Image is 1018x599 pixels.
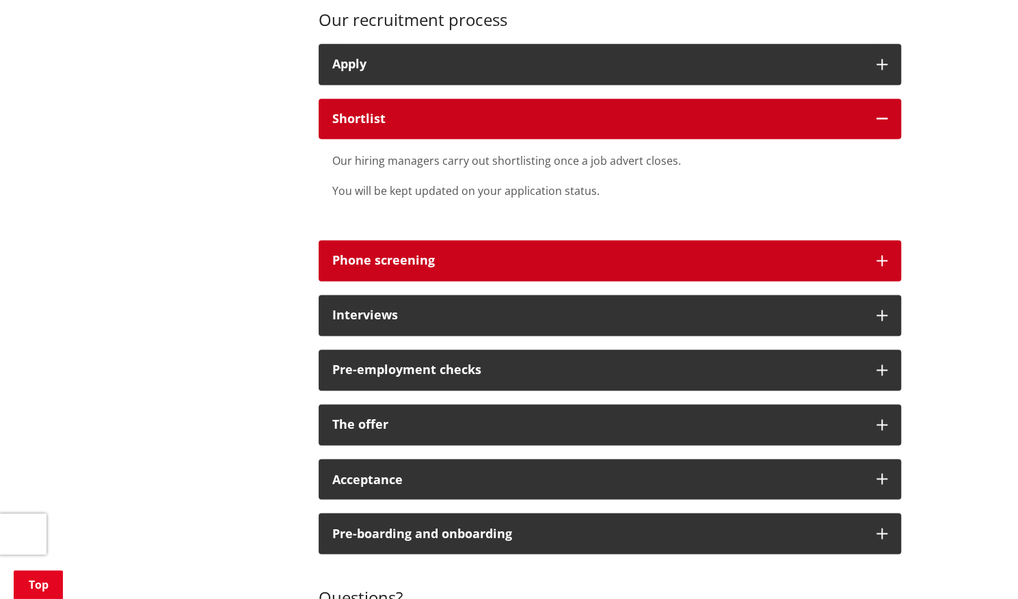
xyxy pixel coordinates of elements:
[319,44,901,85] button: Apply
[319,513,901,554] button: Pre-boarding and onboarding
[319,295,901,336] button: Interviews
[332,418,863,431] div: The offer
[332,472,863,486] div: Acceptance
[332,152,887,169] p: Our hiring managers carry out shortlisting once a job advert closes.
[332,57,863,71] div: Apply
[332,527,863,540] div: Pre-boarding and onboarding
[332,183,887,199] p: You will be kept updated on your application status.
[332,254,863,267] div: Phone screening
[319,240,901,281] button: Phone screening
[319,349,901,390] button: Pre-employment checks
[319,98,901,139] button: Shortlist
[955,542,1004,591] iframe: Messenger Launcher
[14,570,63,599] a: Top
[332,112,863,126] div: Shortlist
[319,459,901,500] button: Acceptance
[332,363,863,377] div: Pre-employment checks
[332,308,863,322] div: Interviews
[319,404,901,445] button: The offer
